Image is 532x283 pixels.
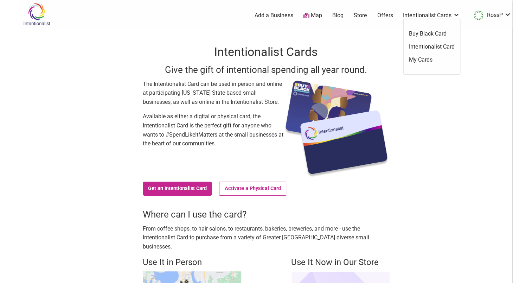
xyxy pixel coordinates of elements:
[143,257,241,269] h4: Use It in Person
[291,257,390,269] h4: Use It Now in Our Store
[332,12,344,19] a: Blog
[403,12,460,19] a: Intentionalist Cards
[283,80,390,178] img: Intentionalist Card
[143,224,390,251] p: From coffee shops, to hair salons, to restaurants, bakeries, breweries, and more - use the Intent...
[143,63,390,76] h3: Give the gift of intentional spending all year round.
[409,30,455,38] a: Buy Black Card
[143,182,212,196] a: Get an Intentionalist Card
[409,56,455,64] a: My Cards
[219,182,286,196] a: Activate a Physical Card
[143,112,283,148] p: Available as either a digital or physical card, the Intentionalist Card is the perfect gift for a...
[377,12,393,19] a: Offers
[20,3,53,26] img: Intentionalist
[143,80,283,107] p: The Intentionalist Card can be used in person and online at participating [US_STATE] State-based ...
[409,43,455,51] a: Intentionalist Card
[354,12,367,19] a: Store
[143,208,390,221] h3: Where can I use the card?
[143,44,390,61] h1: Intentionalist Cards
[303,12,322,20] a: Map
[470,9,511,22] a: RossP
[254,12,293,19] a: Add a Business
